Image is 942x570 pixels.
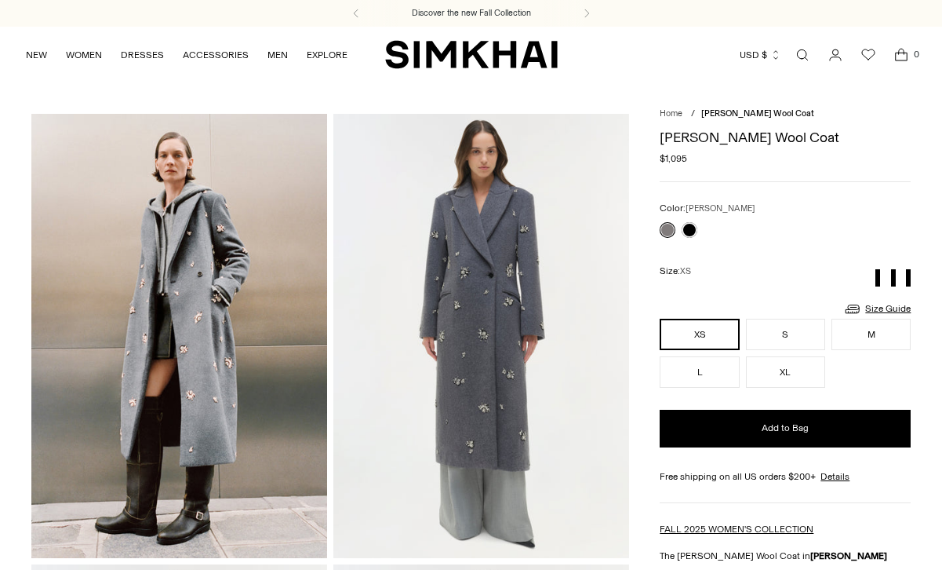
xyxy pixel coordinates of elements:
a: Open cart modal [886,39,917,71]
div: Free shipping on all US orders $200+ [660,470,911,484]
span: Add to Bag [762,422,809,435]
a: DRESSES [121,38,164,72]
a: Details [820,470,849,484]
a: Wishlist [853,39,884,71]
button: XL [746,356,825,388]
a: ACCESSORIES [183,38,249,72]
button: Add to Bag [660,410,911,448]
a: Discover the new Fall Collection [412,7,531,20]
a: WOMEN [66,38,102,72]
label: Color: [660,201,755,216]
strong: [PERSON_NAME] [810,550,887,561]
button: S [746,319,825,350]
span: 0 [909,47,923,61]
h1: [PERSON_NAME] Wool Coat [660,130,911,144]
label: Size: [660,264,691,279]
a: NEW [26,38,47,72]
div: / [691,108,695,121]
span: $1,095 [660,152,687,166]
span: [PERSON_NAME] Wool Coat [701,108,814,119]
a: Size Guide [843,299,911,319]
button: L [660,356,739,388]
img: Gianni Embellished Wool Coat [333,114,629,558]
span: [PERSON_NAME] [686,203,755,214]
a: SIMKHAI [385,39,558,70]
a: Open search modal [787,39,818,71]
p: The [PERSON_NAME] Wool Coat in [660,549,911,563]
nav: breadcrumbs [660,108,911,121]
a: FALL 2025 WOMEN'S COLLECTION [660,524,813,535]
span: XS [680,266,691,276]
button: USD $ [740,38,781,72]
button: XS [660,319,739,350]
button: M [831,319,911,350]
img: Gianni Embellished Wool Coat [31,114,327,558]
a: Home [660,108,682,119]
a: MEN [267,38,288,72]
a: Go to the account page [820,39,851,71]
a: EXPLORE [307,38,347,72]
